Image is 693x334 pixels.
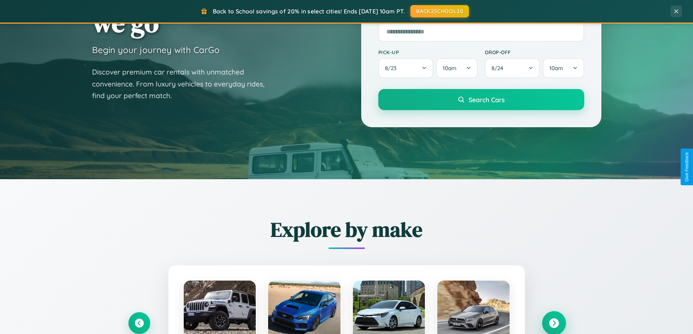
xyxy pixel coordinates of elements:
[128,216,565,244] h2: Explore by make
[92,44,220,55] h3: Begin your journey with CarGo
[485,49,584,55] label: Drop-off
[92,66,274,102] p: Discover premium car rentals with unmatched convenience. From luxury vehicles to everyday rides, ...
[485,58,540,78] button: 8/24
[684,152,689,182] div: Give Feedback
[378,89,584,110] button: Search Cars
[549,65,563,72] span: 10am
[543,58,584,78] button: 10am
[410,5,469,17] button: BACK2SCHOOL20
[436,58,477,78] button: 10am
[213,8,405,15] span: Back to School savings of 20% in select cities! Ends [DATE] 10am PT.
[443,65,457,72] span: 10am
[491,65,507,72] span: 8 / 24
[378,49,478,55] label: Pick-up
[378,58,434,78] button: 8/23
[385,65,400,72] span: 8 / 23
[469,96,505,104] span: Search Cars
